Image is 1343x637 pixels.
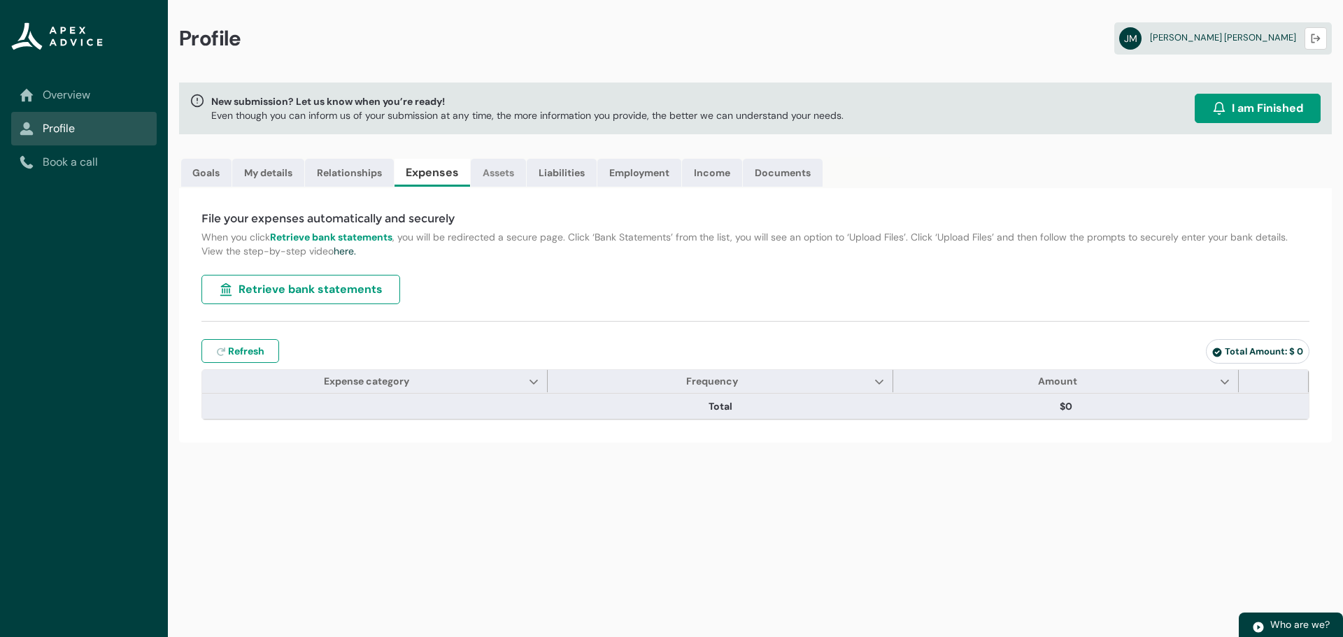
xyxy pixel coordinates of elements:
[1150,31,1296,43] span: [PERSON_NAME] [PERSON_NAME]
[743,159,823,187] a: Documents
[228,344,264,358] span: Refresh
[201,275,400,304] button: Retrieve bank statements
[181,159,232,187] a: Goals
[219,282,233,296] img: landmark.svg
[232,159,304,187] a: My details
[11,78,157,179] nav: Sub page
[201,230,1309,258] p: When you click , you will be redirected a secure page. Click ‘Bank Statements’ from the list, you...
[1270,618,1330,631] span: Who are we?
[211,108,844,122] p: Even though you can inform us of your submission at any time, the more information you provide, t...
[471,159,526,187] a: Assets
[270,231,392,243] strong: Retrieve bank statements
[334,245,356,257] a: here.
[1060,400,1072,413] lightning-formatted-number: $0
[527,159,597,187] a: Liabilities
[201,339,279,363] button: Refresh
[709,400,732,413] lightning-base-formatted-text: Total
[1206,339,1309,364] lightning-badge: Total Amount
[1195,94,1321,123] button: I am Finished
[1212,345,1303,357] span: Total Amount: $ 0
[1305,27,1327,50] button: Logout
[1252,621,1265,634] img: play.svg
[20,120,148,137] a: Profile
[211,94,844,108] span: New submission? Let us know when you’re ready!
[201,210,1309,227] h4: File your expenses automatically and securely
[1119,27,1142,50] abbr: JM
[239,281,383,298] span: Retrieve bank statements
[11,22,103,50] img: Apex Advice Group
[1232,100,1303,117] span: I am Finished
[20,87,148,103] a: Overview
[682,159,742,187] a: Income
[597,159,681,187] a: Employment
[1114,22,1332,55] a: JM[PERSON_NAME] [PERSON_NAME]
[305,159,394,187] a: Relationships
[179,25,241,52] span: Profile
[395,159,470,187] a: Expenses
[20,154,148,171] a: Book a call
[1212,101,1226,115] img: alarm.svg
